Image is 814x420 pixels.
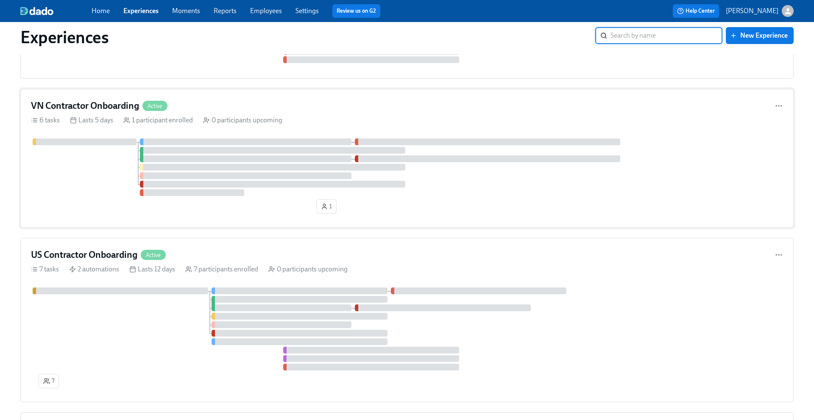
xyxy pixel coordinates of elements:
h4: US Contractor Onboarding [31,249,137,261]
div: Lasts 5 days [70,116,113,125]
div: Lasts 12 days [129,265,175,274]
a: Experiences [123,7,159,15]
span: 1 [321,202,332,211]
a: dado [20,7,92,15]
button: New Experience [726,27,794,44]
h1: Experiences [20,27,109,47]
span: Help Center [677,7,715,15]
p: [PERSON_NAME] [726,6,778,16]
div: 0 participants upcoming [268,265,348,274]
div: 2 automations [69,265,119,274]
img: dado [20,7,53,15]
span: New Experience [732,31,788,40]
button: Help Center [673,4,719,18]
button: 7 [39,374,59,388]
div: 1 participant enrolled [123,116,193,125]
a: Moments [172,7,200,15]
div: 0 participants upcoming [203,116,282,125]
button: Review us on G2 [332,4,380,18]
a: Home [92,7,110,15]
a: VN Contractor OnboardingActive6 tasks Lasts 5 days 1 participant enrolled 0 participants upcoming 1 [20,89,794,228]
span: Active [142,103,167,109]
div: 7 tasks [31,265,59,274]
a: Reports [214,7,237,15]
a: Settings [295,7,319,15]
span: Active [141,252,166,258]
a: Review us on G2 [337,7,376,15]
input: Search by name [610,27,722,44]
div: 6 tasks [31,116,60,125]
span: 7 [43,377,54,385]
h4: VN Contractor Onboarding [31,99,139,112]
div: 7 participants enrolled [185,265,258,274]
button: [PERSON_NAME] [726,5,794,17]
a: Employees [250,7,282,15]
a: US Contractor OnboardingActive7 tasks 2 automations Lasts 12 days 7 participants enrolled 0 parti... [20,238,794,402]
button: 1 [316,199,337,214]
